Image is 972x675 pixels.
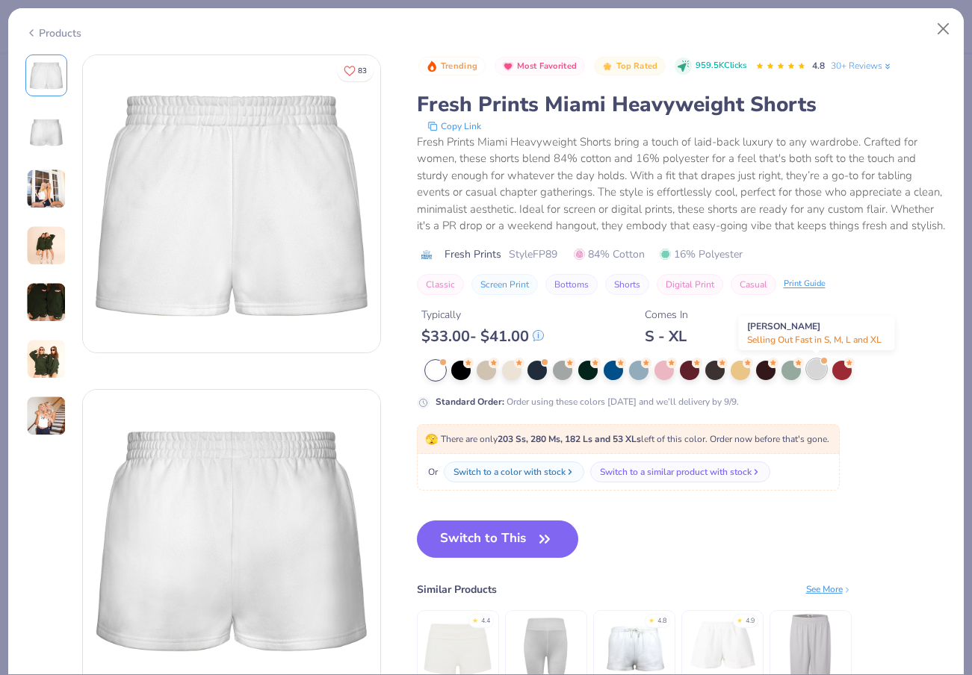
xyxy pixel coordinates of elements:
[495,57,585,76] button: Badge Button
[517,62,577,70] span: Most Favorited
[444,461,584,482] button: Switch to a color with stock
[426,60,438,72] img: Trending sort
[436,395,739,408] div: Order using these colors [DATE] and we’ll delivery by 9/9.
[601,60,613,72] img: Top Rated sort
[812,60,825,72] span: 4.8
[337,60,374,81] button: Like
[831,59,893,72] a: 30+ Reviews
[26,169,66,209] img: User generated content
[26,339,66,379] img: User generated content
[28,114,64,150] img: Back
[731,274,776,295] button: Casual
[417,582,497,597] div: Similar Products
[645,327,688,346] div: S - XL
[421,327,544,346] div: $ 33.00 - $ 41.00
[806,582,852,596] div: See More
[417,249,437,261] img: brand logo
[425,432,438,447] span: 🫣
[747,334,882,346] span: Selling Out Fast in S, M, L and XL
[594,57,666,76] button: Badge Button
[26,282,66,323] img: User generated content
[83,55,380,352] img: Front
[472,616,478,622] div: ★
[436,396,504,408] strong: Standard Order :
[645,307,688,323] div: Comes In
[425,465,438,479] span: Or
[423,119,486,134] button: copy to clipboard
[600,465,752,479] div: Switch to a similar product with stock
[417,274,464,295] button: Classic
[657,274,723,295] button: Digital Print
[441,62,477,70] span: Trending
[657,616,666,626] div: 4.8
[25,25,81,41] div: Products
[26,396,66,436] img: User generated content
[502,60,514,72] img: Most Favorited sort
[660,246,743,262] span: 16% Polyester
[616,62,658,70] span: Top Rated
[417,134,947,234] div: Fresh Prints Miami Heavyweight Shorts bring a touch of laid-back luxury to any wardrobe. Crafted ...
[696,60,746,72] span: 959.5K Clicks
[28,57,64,93] img: Front
[929,15,958,43] button: Close
[590,461,770,482] button: Switch to a similar product with stock
[648,616,654,622] div: ★
[784,278,826,290] div: Print Guide
[509,246,557,262] span: Style FP89
[574,246,645,262] span: 84% Cotton
[358,67,367,75] span: 83
[755,55,806,78] div: 4.8 Stars
[425,433,829,445] span: There are only left of this color. Order now before that's gone.
[445,246,501,262] span: Fresh Prints
[26,225,66,266] img: User generated content
[454,465,566,479] div: Switch to a color with stock
[471,274,538,295] button: Screen Print
[417,520,579,558] button: Switch to This
[421,307,544,323] div: Typically
[746,616,755,626] div: 4.9
[545,274,598,295] button: Bottoms
[417,90,947,119] div: Fresh Prints Miami Heavyweight Shorts
[739,316,895,350] div: [PERSON_NAME]
[418,57,486,76] button: Badge Button
[605,274,649,295] button: Shorts
[481,616,490,626] div: 4.4
[737,616,743,622] div: ★
[498,433,641,445] strong: 203 Ss, 280 Ms, 182 Ls and 53 XLs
